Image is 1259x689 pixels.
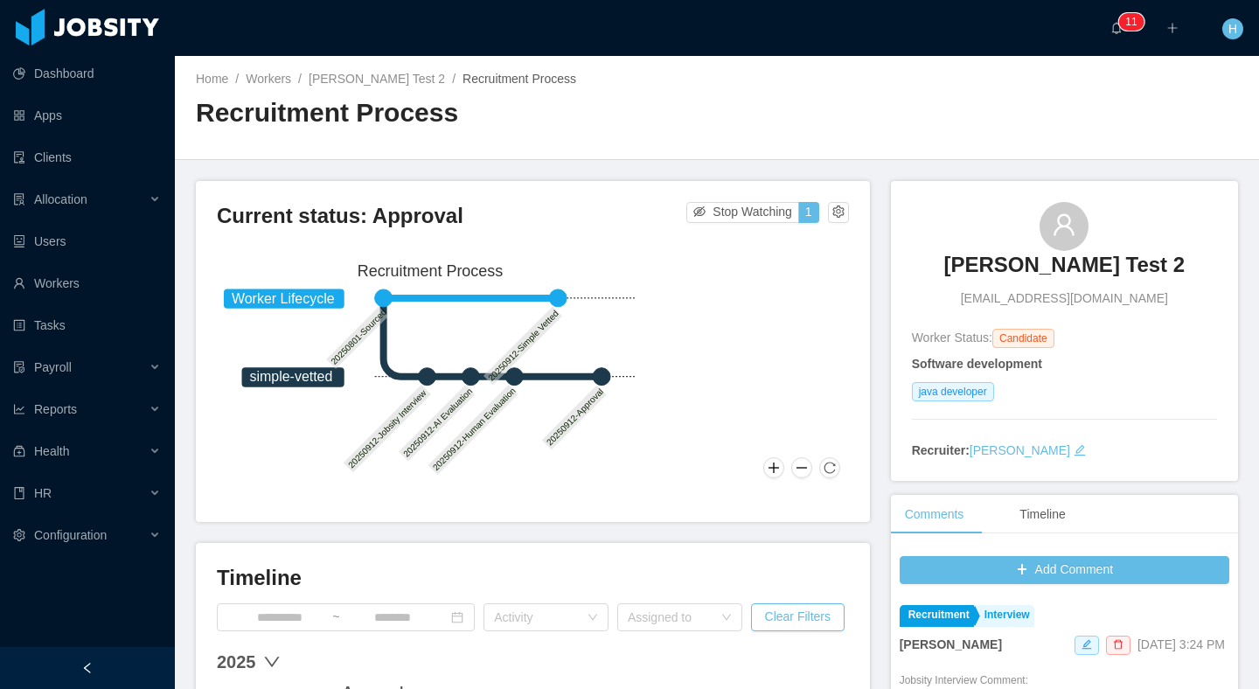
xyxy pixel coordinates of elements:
[494,609,579,626] div: Activity
[1113,639,1123,650] i: icon: delete
[309,72,445,86] a: [PERSON_NAME] Test 2
[900,605,974,627] a: Recruitment
[721,612,732,624] i: icon: down
[13,308,161,343] a: icon: profileTasks
[1052,212,1076,237] i: icon: user
[235,72,239,86] span: /
[1166,22,1179,34] i: icon: plus
[1137,637,1225,651] span: [DATE] 3:24 PM
[791,457,812,478] button: Zoom Out
[34,192,87,206] span: Allocation
[1074,444,1086,456] i: icon: edit
[346,387,428,470] text: 20250912-Jobsity Interview
[34,444,69,458] span: Health
[34,528,107,542] span: Configuration
[196,95,717,131] h2: Recruitment Process
[912,443,970,457] strong: Recruiter:
[13,487,25,499] i: icon: book
[546,386,606,447] text: 20250912-Approval
[13,56,161,91] a: icon: pie-chartDashboard
[798,202,819,223] button: 1
[912,331,992,344] span: Worker Status:
[1110,22,1123,34] i: icon: bell
[13,403,25,415] i: icon: line-chart
[13,140,161,175] a: icon: auditClients
[13,98,161,133] a: icon: appstoreApps
[891,495,978,534] div: Comments
[992,329,1054,348] span: Candidate
[944,251,1186,289] a: [PERSON_NAME] Test 2
[217,649,849,675] div: 2025 down
[961,289,1168,308] span: [EMAIL_ADDRESS][DOMAIN_NAME]
[1131,13,1137,31] p: 1
[763,457,784,478] button: Zoom In
[431,386,518,472] text: 20250912-Human Evaluation
[298,72,302,86] span: /
[13,193,25,205] i: icon: solution
[686,202,799,223] button: icon: eye-invisibleStop Watching
[263,653,281,671] span: down
[402,386,475,459] text: 20250912-AI Evaluation
[1118,13,1144,31] sup: 11
[34,402,77,416] span: Reports
[250,370,333,385] tspan: simple-vetted
[751,603,845,631] button: Clear Filters
[34,360,72,374] span: Payroll
[330,307,389,366] text: 20250801-Sourced
[246,72,291,86] a: Workers
[358,262,504,280] text: Recruitment Process
[34,486,52,500] span: HR
[13,361,25,373] i: icon: file-protect
[217,564,849,592] h3: Timeline
[217,202,686,230] h3: Current status: Approval
[1228,18,1237,39] span: H
[819,457,840,478] button: Reset Zoom
[900,637,1002,651] strong: [PERSON_NAME]
[628,609,713,626] div: Assigned to
[487,309,561,383] text: 20250912-Simple Vetted
[463,72,576,86] span: Recruitment Process
[13,445,25,457] i: icon: medicine-box
[1125,13,1131,31] p: 1
[13,266,161,301] a: icon: userWorkers
[13,224,161,259] a: icon: robotUsers
[912,357,1042,371] strong: Software development
[196,72,228,86] a: Home
[1082,639,1092,650] i: icon: edit
[900,556,1229,584] button: icon: plusAdd Comment
[13,529,25,541] i: icon: setting
[912,382,994,401] span: java developer
[970,443,1070,457] a: [PERSON_NAME]
[588,612,598,624] i: icon: down
[1005,495,1079,534] div: Timeline
[976,605,1034,627] a: Interview
[451,611,463,623] i: icon: calendar
[452,72,456,86] span: /
[232,291,335,306] tspan: Worker Lifecycle
[828,202,849,223] button: icon: setting
[944,251,1186,279] h3: [PERSON_NAME] Test 2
